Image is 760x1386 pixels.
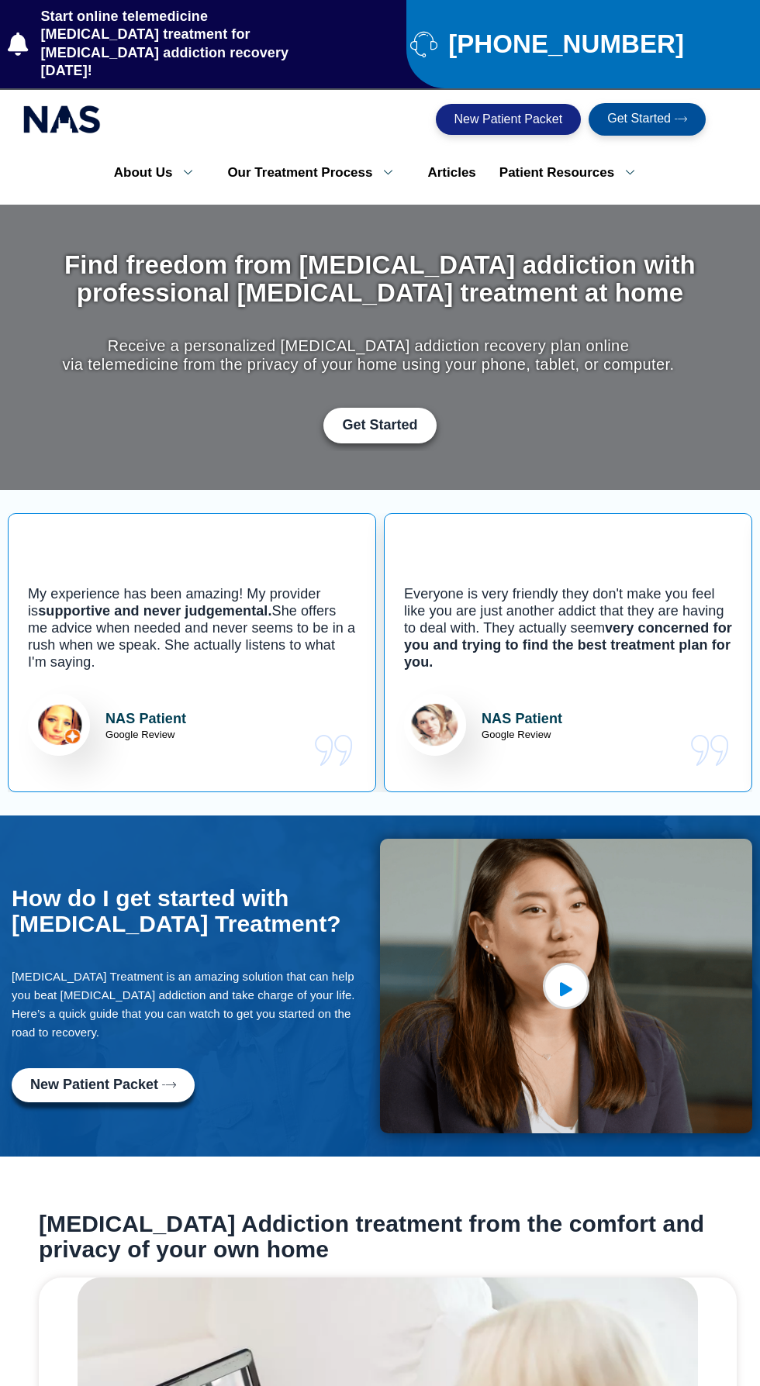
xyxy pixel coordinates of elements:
[28,694,90,756] img: Lisa Review for National Addiction Specialists Top Rated Suboxone Clinic
[39,1211,737,1262] h2: [MEDICAL_DATA] Addiction treatment from the comfort and privacy of your own home
[543,963,589,1009] a: video-popup
[589,103,706,136] a: Get Started
[8,8,326,81] a: Start online telemedicine [MEDICAL_DATA] treatment for [MEDICAL_DATA] addiction recovery [DATE]!
[436,104,582,135] a: New Patient Packet
[404,620,732,670] b: very concerned for you and trying to find the best treatment plan for you.
[37,8,326,81] span: Start online telemedicine [MEDICAL_DATA] treatment for [MEDICAL_DATA] addiction recovery [DATE]!
[454,113,563,126] span: New Patient Packet
[105,712,186,726] strong: NAS Patient
[12,885,372,936] h2: How do I get started with [MEDICAL_DATA] Treatment?
[63,336,675,374] p: Receive a personalized [MEDICAL_DATA] addiction recovery plan online via telemedicine from the pr...
[216,157,416,189] a: Our Treatment Process
[323,408,436,443] a: Get Started
[28,585,356,671] p: My experience has been amazing! My provider is She offers me advice when needed and never seems t...
[488,157,658,189] a: Patient Resources
[342,417,417,434] span: Get Started
[102,157,216,189] a: About Us
[607,112,671,126] span: Get Started
[12,1068,372,1102] div: Fill-out this new patient packet form to get started with Suboxone Treatment
[12,1068,195,1102] a: New Patient Packet
[63,251,698,308] h1: Find freedom from [MEDICAL_DATA] addiction with professional [MEDICAL_DATA] treatment at home
[23,102,101,137] img: national addiction specialists online suboxone clinic - logo
[30,1077,158,1093] span: New Patient Packet
[482,712,562,726] strong: NAS Patient
[8,513,376,793] div: 1 / 5
[384,513,752,793] div: 2 / 5
[410,30,752,57] a: [PHONE_NUMBER]
[404,694,466,756] img: Christina Review for National Addiction Specialists Top Rated Suboxone Clinic
[63,408,698,443] div: Get Started with Suboxone Treatment by filling-out this new patient packet form
[38,603,271,619] b: supportive and never judgemental.
[105,729,174,740] span: Google Review
[12,967,372,1042] p: [MEDICAL_DATA] Treatment is an amazing solution that can help you beat [MEDICAL_DATA] addiction a...
[444,36,684,53] span: [PHONE_NUMBER]
[404,585,732,671] p: Everyone is very friendly they don't make you feel like you are just another addict that they are...
[416,157,487,189] a: Articles
[482,729,551,740] span: Google Review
